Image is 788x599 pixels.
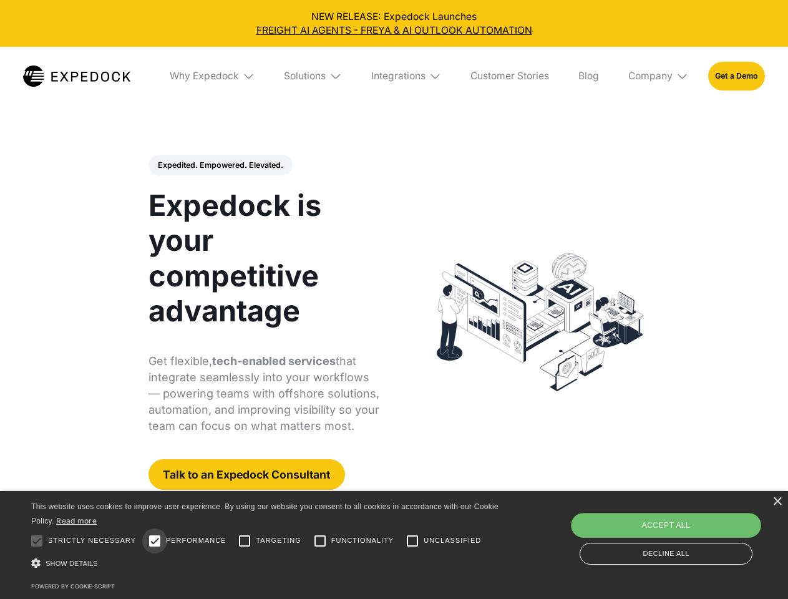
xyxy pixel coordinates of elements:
[31,502,499,525] span: This website uses cookies to improve user experience. By using our website you consent to all coo...
[31,555,503,572] div: Show details
[256,535,301,546] span: Targeting
[10,24,779,37] a: FREIGHT AI AGENTS - FREYA & AI OUTLOOK AUTOMATION
[708,62,765,90] a: Get a Demo
[331,535,394,546] span: Functionality
[148,353,380,434] p: Get flexible, that integrate seamlessly into your workflows — powering teams with offshore soluti...
[212,354,336,368] strong: tech-enabled services
[275,47,352,105] div: Solutions
[371,70,426,82] div: Integrations
[618,47,698,105] div: Company
[568,47,608,105] a: Blog
[580,464,788,599] iframe: Chat Widget
[10,10,779,37] div: NEW RELEASE: Expedock Launches
[148,188,380,328] h1: Expedock is your competitive advantage
[148,459,345,490] a: Talk to an Expedock Consultant
[361,47,451,105] div: Integrations
[160,47,265,105] div: Why Expedock
[56,516,97,525] a: Read more
[284,70,326,82] div: Solutions
[460,47,558,105] a: Customer Stories
[571,513,761,538] div: Accept all
[31,583,115,590] a: Powered by cookie-script
[166,535,226,546] span: Performance
[424,535,481,546] span: Unclassified
[170,70,239,82] div: Why Expedock
[48,535,136,546] span: Strictly necessary
[46,560,98,567] span: Show details
[628,70,673,82] div: Company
